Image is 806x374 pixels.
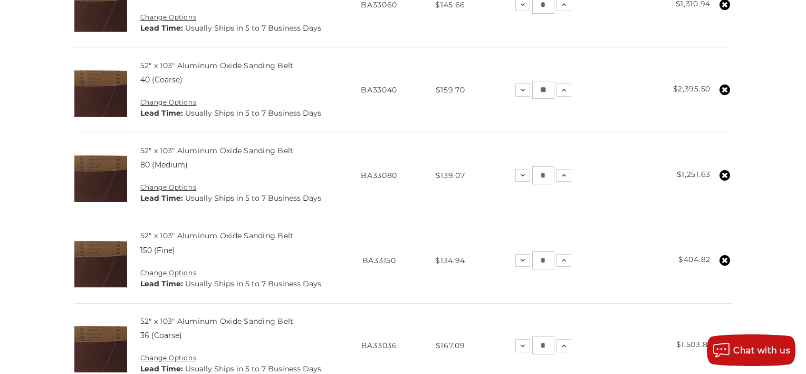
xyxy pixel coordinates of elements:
[436,341,465,350] span: $167.09
[361,171,397,180] span: BA33080
[74,320,127,372] img: 52" x 103" Aluminum Oxide Sanding Belt
[140,269,196,277] a: Change Options
[361,85,397,95] span: BA33040
[185,193,321,204] dd: Usually Ships in 5 to 7 Business Days
[673,84,711,93] strong: $2,395.50
[707,334,795,366] button: Chat with us
[733,345,790,356] span: Chat with us
[676,340,711,349] strong: $1,503.81
[140,61,294,70] a: 52" x 103" Aluminum Oxide Sanding Belt
[435,256,465,265] span: $134.94
[677,170,711,179] strong: $1,251.63
[74,235,127,287] img: 52" x 103" Aluminum Oxide Sanding Belt
[362,256,396,265] span: BA33150
[140,108,183,119] dt: Lead Time
[140,330,182,341] dd: 36 (Coarse)
[185,278,321,289] dd: Usually Ships in 5 to 7 Business Days
[436,171,465,180] span: $139.07
[140,193,183,204] dt: Lead Time
[140,231,294,240] a: 52" x 103" Aluminum Oxide Sanding Belt
[140,146,294,155] a: 52" x 103" Aluminum Oxide Sanding Belt
[140,183,196,191] a: Change Options
[532,336,554,354] input: 52" x 103" Aluminum Oxide Sanding Belt Quantity:
[140,245,175,256] dd: 150 (Fine)
[361,341,397,350] span: BA33036
[140,98,196,106] a: Change Options
[678,255,711,264] strong: $404.82
[140,354,196,362] a: Change Options
[532,166,554,184] input: 52" x 103" Aluminum Oxide Sanding Belt Quantity:
[140,160,188,171] dd: 80 (Medium)
[185,108,321,119] dd: Usually Ships in 5 to 7 Business Days
[532,81,554,99] input: 52" x 103" Aluminum Oxide Sanding Belt Quantity:
[140,74,183,86] dd: 40 (Coarse)
[74,64,127,117] img: 52" x 103" Aluminum Oxide Sanding Belt
[74,149,127,202] img: 52" x 103" Aluminum Oxide Sanding Belt
[532,251,554,269] input: 52" x 103" Aluminum Oxide Sanding Belt Quantity:
[140,278,183,289] dt: Lead Time
[140,316,294,326] a: 52" x 103" Aluminum Oxide Sanding Belt
[140,13,196,21] a: Change Options
[436,85,465,95] span: $159.70
[185,23,321,34] dd: Usually Ships in 5 to 7 Business Days
[140,23,183,34] dt: Lead Time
